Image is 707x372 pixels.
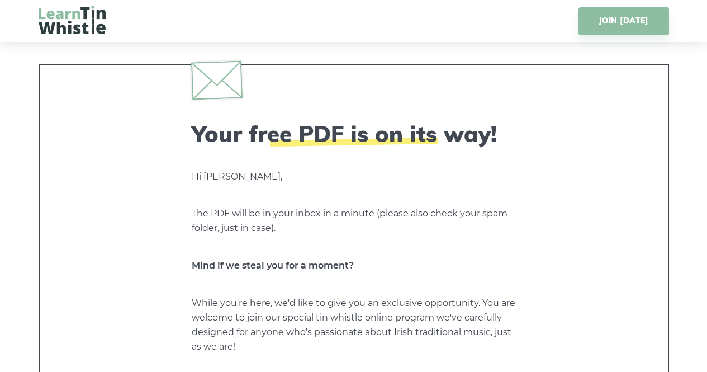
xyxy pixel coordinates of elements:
p: While you're here, we'd like to give you an exclusive opportunity. You are welcome to join our sp... [192,296,516,354]
h2: Your free PDF is on its way! [192,120,516,147]
p: The PDF will be in your inbox in a minute (please also check your spam folder, just in case). [192,206,516,236]
p: Hi [PERSON_NAME], [192,169,516,184]
a: JOIN [DATE] [578,7,668,35]
strong: Mind if we steal you for a moment? [192,260,354,271]
img: LearnTinWhistle.com [39,6,106,34]
img: envelope.svg [191,60,242,100]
